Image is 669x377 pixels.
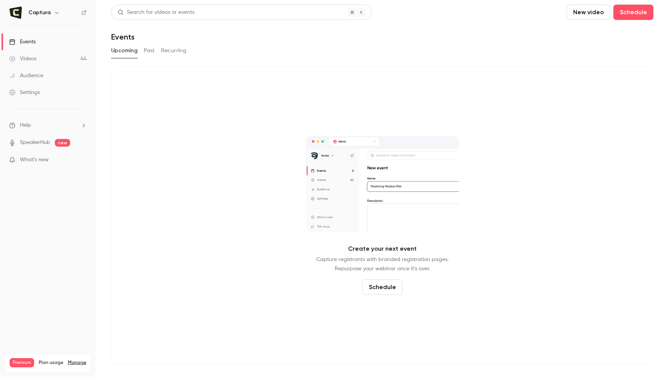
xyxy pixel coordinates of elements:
[20,139,50,147] a: SpeakerHub
[77,157,87,164] iframe: Noticeable Trigger
[9,89,40,96] div: Settings
[20,121,31,129] span: Help
[348,244,417,253] p: Create your next event
[20,156,49,164] span: What's new
[161,45,187,57] button: Recurring
[28,9,51,17] h6: Captura
[118,8,194,17] div: Search for videos or events
[10,358,34,367] span: Premium
[567,5,610,20] button: New video
[111,32,135,41] h1: Events
[316,255,449,273] p: Capture registrants with branded registration pages. Repurpose your webinar once it's over.
[55,139,70,147] span: new
[9,121,87,129] li: help-dropdown-opener
[144,45,155,57] button: Past
[111,45,138,57] button: Upcoming
[9,38,36,46] div: Events
[613,5,654,20] button: Schedule
[39,360,63,366] span: Plan usage
[68,360,86,366] a: Manage
[10,7,22,19] img: Captura
[9,55,36,63] div: Videos
[362,279,403,295] button: Schedule
[9,72,43,79] div: Audience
